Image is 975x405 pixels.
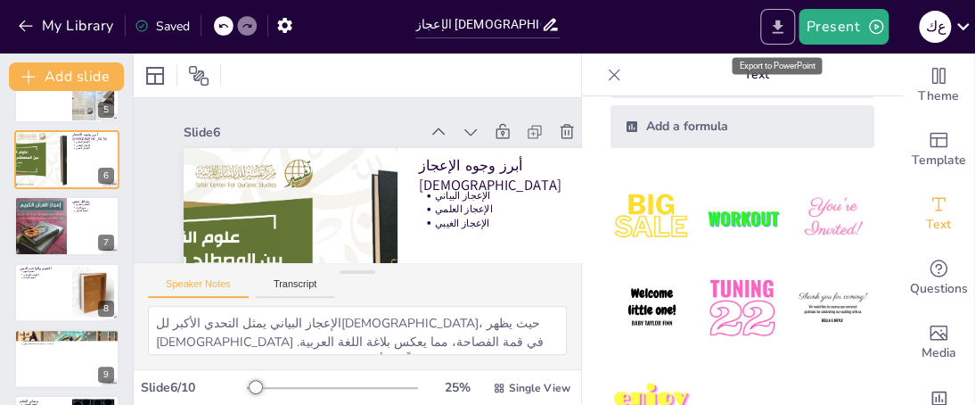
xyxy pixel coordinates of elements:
[760,9,795,45] button: Export to PowerPoint
[791,267,874,350] img: 6.jpeg
[610,105,874,148] div: Add a formula
[76,206,114,210] p: تنوع الآراء
[421,226,572,286] p: الإعجاز العلمي
[72,132,114,142] p: أبرز وجوه الإعجاز [DEMOGRAPHIC_DATA]
[141,379,247,396] div: Slide 6 / 10
[76,140,114,144] p: الإعجاز البياني
[23,269,67,273] p: تقييم الفهم
[23,339,114,343] p: تدبر [DEMOGRAPHIC_DATA]
[72,199,114,204] p: نشاط صفي
[14,64,119,123] div: 5
[98,301,114,317] div: 8
[135,18,190,35] div: Saved
[188,65,209,87] span: Position
[98,168,114,184] div: 6
[509,381,570,395] span: Single View
[919,9,951,45] button: ع ك
[424,213,576,274] p: الإعجاز البياني
[918,87,959,106] span: Theme
[76,203,114,207] p: التفكير النقدي
[903,118,974,182] div: Add ready made slides
[14,196,119,255] div: 7
[23,273,67,277] p: الواجب المنزلي
[799,9,888,45] button: Present
[23,335,114,339] p: أهمية الإعجاز
[701,267,783,350] img: 5.jpeg
[14,329,119,388] div: 9
[76,210,114,213] p: أهمية الحوار
[903,54,974,118] div: Change the overall theme
[701,177,783,260] img: 2.jpeg
[14,263,119,322] div: 8
[23,343,114,346] p: دور [DEMOGRAPHIC_DATA]
[922,343,956,363] span: Media
[76,147,114,151] p: الإعجاز الغيبي
[415,12,541,37] input: Insert title
[610,267,693,350] img: 4.jpeg
[912,151,966,170] span: Template
[411,176,586,267] p: أبرز وجوه الإعجاز [DEMOGRAPHIC_DATA]
[256,278,335,298] button: Transcript
[9,62,124,91] button: Add slide
[148,306,567,355] textarea: الإعجاز البياني يمثل التحدي الأكبر لل[DEMOGRAPHIC_DATA]، حيث يظهر [DEMOGRAPHIC_DATA] في قمة الفصا...
[98,235,114,251] div: 7
[13,12,121,40] button: My Library
[903,182,974,246] div: Add text boxes
[919,11,951,43] div: ع ك
[98,367,114,383] div: 9
[910,279,968,299] span: Questions
[98,102,114,118] div: 5
[436,379,479,396] div: 25 %
[791,177,874,260] img: 3.jpeg
[14,130,119,189] div: 6
[23,276,67,279] p: أهمية البحث
[204,72,433,161] div: Slide 6
[628,54,885,96] p: Text
[20,265,67,270] p: التقييم والواجب البيتي
[148,278,249,298] button: Speaker Notes
[76,144,114,147] p: الإعجاز العلمي
[141,62,169,90] div: Layout
[903,310,974,375] div: Add images, graphics, shapes or video
[20,398,67,403] p: مصادر التعلم
[20,332,114,337] p: الخاتمة
[903,246,974,310] div: Get real-time input from your audience
[610,177,693,260] img: 1.jpeg
[926,215,951,235] span: Text
[732,57,822,74] div: Export to PowerPoint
